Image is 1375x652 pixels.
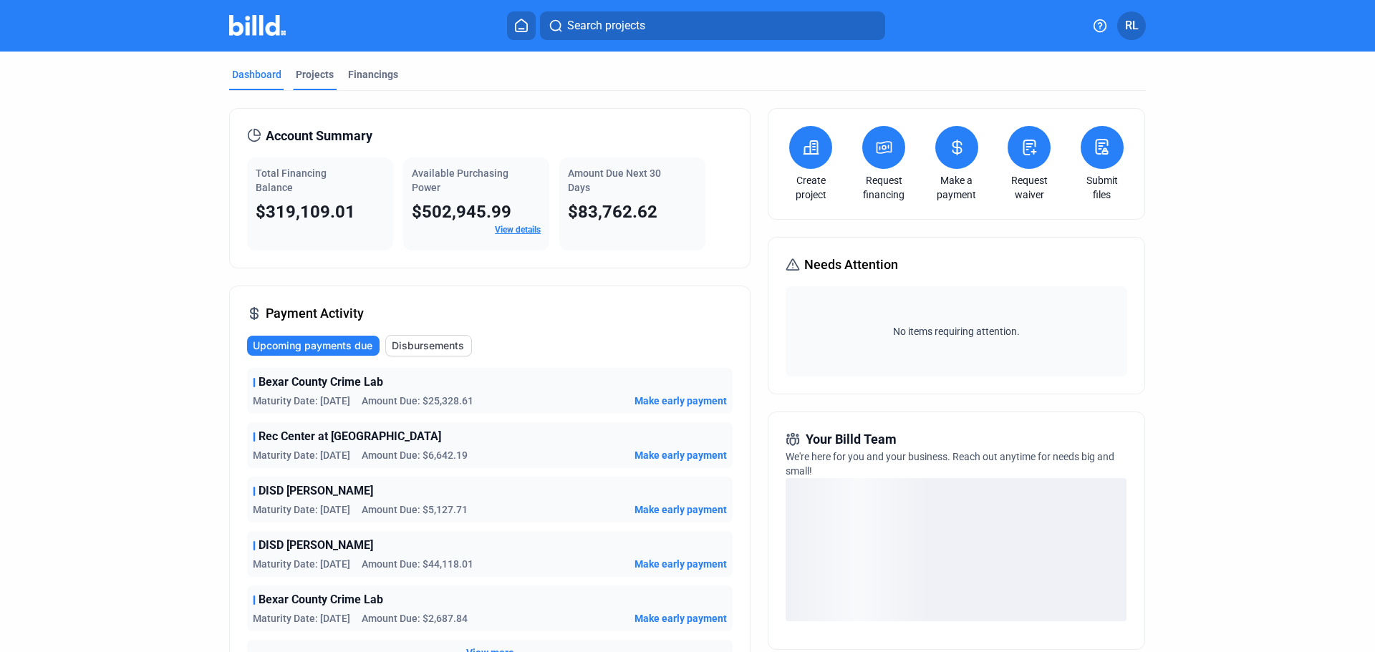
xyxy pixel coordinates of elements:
[259,537,373,554] span: DISD [PERSON_NAME]
[266,126,372,146] span: Account Summary
[540,11,885,40] button: Search projects
[392,339,464,353] span: Disbursements
[635,448,727,462] button: Make early payment
[1004,173,1054,202] a: Request waiver
[786,451,1114,477] span: We're here for you and your business. Reach out anytime for needs big and small!
[495,225,541,235] a: View details
[1077,173,1127,202] a: Submit files
[253,394,350,408] span: Maturity Date: [DATE]
[568,167,661,193] span: Amount Due Next 30 Days
[567,17,645,34] span: Search projects
[256,202,355,222] span: $319,109.01
[786,173,836,202] a: Create project
[259,482,373,500] span: DISD [PERSON_NAME]
[362,611,468,626] span: Amount Due: $2,687.84
[229,15,286,36] img: Billd Company Logo
[806,429,897,449] span: Your Billd Team
[385,335,472,356] button: Disbursements
[348,67,398,82] div: Financings
[568,202,657,222] span: $83,762.62
[256,167,327,193] span: Total Financing Balance
[362,448,468,462] span: Amount Due: $6,642.19
[247,336,380,356] button: Upcoming payments due
[362,557,473,571] span: Amount Due: $44,118.01
[253,611,350,626] span: Maturity Date: [DATE]
[932,173,982,202] a: Make a payment
[296,67,334,82] div: Projects
[1117,11,1146,40] button: RL
[635,394,727,408] button: Make early payment
[635,611,727,626] button: Make early payment
[253,557,350,571] span: Maturity Date: [DATE]
[259,374,383,391] span: Bexar County Crime Lab
[412,202,511,222] span: $502,945.99
[253,502,350,517] span: Maturity Date: [DATE]
[362,502,468,517] span: Amount Due: $5,127.71
[412,167,508,193] span: Available Purchasing Power
[635,502,727,517] button: Make early payment
[266,303,364,323] span: Payment Activity
[786,478,1126,621] div: loading
[635,557,727,571] button: Make early payment
[259,428,441,445] span: Rec Center at [GEOGRAPHIC_DATA]
[232,67,281,82] div: Dashboard
[859,173,909,202] a: Request financing
[259,591,383,608] span: Bexar County Crime Lab
[253,448,350,462] span: Maturity Date: [DATE]
[362,394,473,408] span: Amount Due: $25,328.61
[1125,17,1139,34] span: RL
[804,255,898,275] span: Needs Attention
[791,324,1121,339] span: No items requiring attention.
[253,339,372,353] span: Upcoming payments due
